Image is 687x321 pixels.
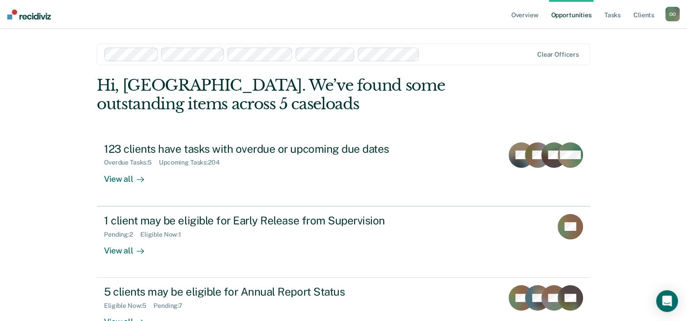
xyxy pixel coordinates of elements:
[104,159,159,166] div: Overdue Tasks : 5
[656,290,678,312] div: Open Intercom Messenger
[104,231,140,238] div: Pending : 2
[7,10,51,19] img: Recidiviz
[104,302,153,310] div: Eligible Now : 5
[104,238,155,256] div: View all
[665,7,680,21] button: OO
[104,214,423,227] div: 1 client may be eligible for Early Release from Supervision
[140,231,188,238] div: Eligible Now : 1
[104,166,155,184] div: View all
[104,142,423,156] div: 123 clients have tasks with overdue or upcoming due dates
[665,7,680,21] div: O O
[97,206,590,278] a: 1 client may be eligible for Early Release from SupervisionPending:2Eligible Now:1View all
[97,76,491,113] div: Hi, [GEOGRAPHIC_DATA]. We’ve found some outstanding items across 5 caseloads
[159,159,227,166] div: Upcoming Tasks : 204
[104,285,423,298] div: 5 clients may be eligible for Annual Report Status
[97,135,590,206] a: 123 clients have tasks with overdue or upcoming due datesOverdue Tasks:5Upcoming Tasks:204View all
[537,51,579,58] div: Clear officers
[153,302,190,310] div: Pending : 7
